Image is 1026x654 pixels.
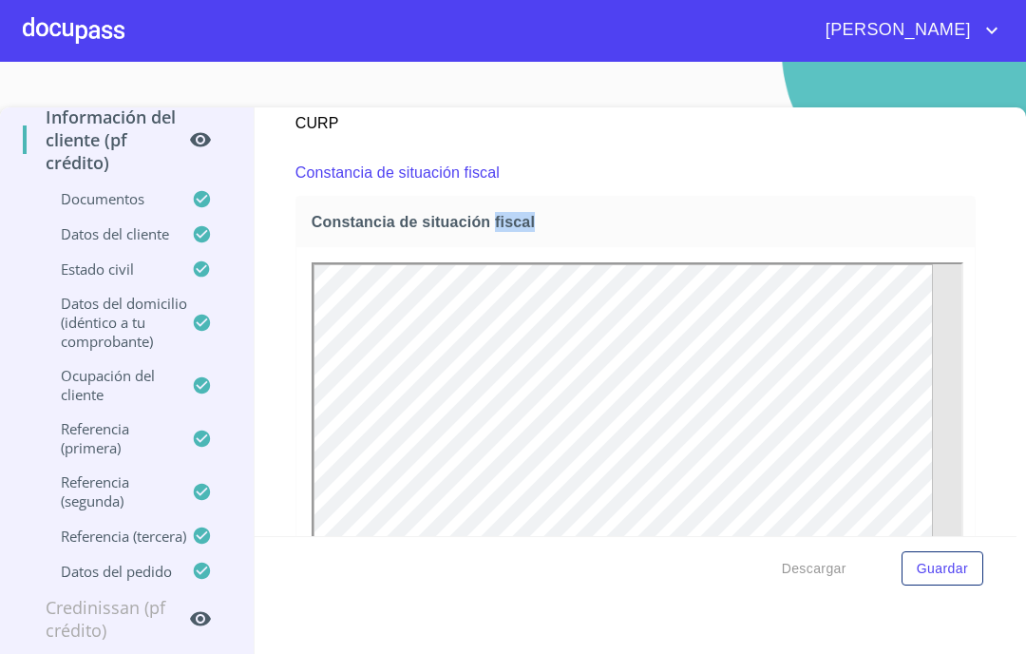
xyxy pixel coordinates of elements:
p: Estado Civil [23,260,192,279]
button: Descargar [774,551,854,587]
span: Descargar [782,557,846,581]
span: [PERSON_NAME] [811,15,980,46]
button: account of current user [811,15,1003,46]
p: Ocupación del Cliente [23,366,192,404]
p: Referencia (segunda) [23,472,192,510]
span: Guardar [917,557,968,581]
p: Documentos [23,189,192,208]
p: Datos del pedido [23,562,192,581]
p: Referencia (tercera) [23,527,192,546]
p: Credinissan (PF crédito) [23,596,189,642]
p: Datos del cliente [23,224,192,243]
p: Información del cliente (PF crédito) [23,106,189,174]
p: Constancia de situación fiscal [295,162,500,184]
p: Referencia (primera) [23,419,192,457]
span: Constancia de situación fiscal [312,212,967,232]
p: Datos del domicilio (idéntico a tu comprobante) [23,294,192,351]
button: Guardar [902,551,983,587]
p: CURP [295,105,448,135]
